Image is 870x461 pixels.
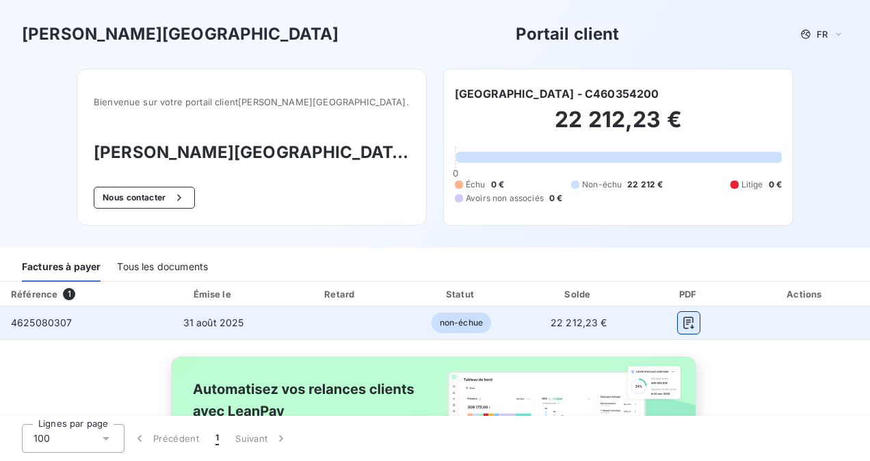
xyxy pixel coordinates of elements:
[11,317,72,328] span: 4625080307
[22,22,339,47] h3: [PERSON_NAME][GEOGRAPHIC_DATA]
[466,192,544,205] span: Avoirs non associés
[432,313,491,333] span: non-échue
[11,289,57,300] div: Référence
[215,432,219,445] span: 1
[640,287,739,301] div: PDF
[741,179,763,191] span: Litige
[549,192,562,205] span: 0 €
[94,187,195,209] button: Nous contacter
[282,287,399,301] div: Retard
[551,317,607,328] span: 22 212,23 €
[491,179,504,191] span: 0 €
[817,29,828,40] span: FR
[516,22,620,47] h3: Portail client
[22,253,101,282] div: Factures à payer
[769,179,782,191] span: 0 €
[404,287,518,301] div: Statut
[523,287,634,301] div: Solde
[63,288,75,300] span: 1
[227,424,296,453] button: Suivant
[455,106,782,147] h2: 22 212,23 €
[34,432,50,445] span: 100
[94,140,410,165] h3: [PERSON_NAME][GEOGRAPHIC_DATA]
[117,253,208,282] div: Tous les documents
[582,179,622,191] span: Non-échu
[455,85,659,102] h6: [GEOGRAPHIC_DATA] - C460354200
[744,287,867,301] div: Actions
[94,96,410,107] span: Bienvenue sur votre portail client [PERSON_NAME][GEOGRAPHIC_DATA] .
[183,317,244,328] span: 31 août 2025
[453,168,458,179] span: 0
[124,424,207,453] button: Précédent
[627,179,663,191] span: 22 212 €
[150,287,277,301] div: Émise le
[207,424,227,453] button: 1
[466,179,486,191] span: Échu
